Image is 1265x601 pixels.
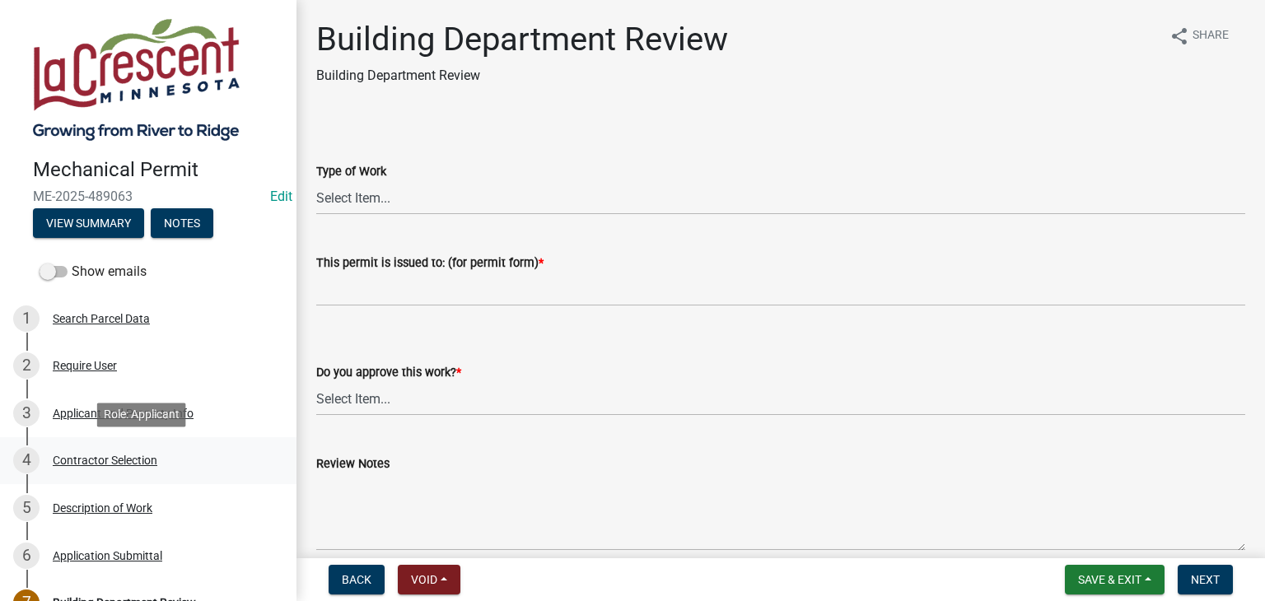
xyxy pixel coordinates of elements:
p: Building Department Review [316,66,728,86]
div: Search Parcel Data [53,313,150,324]
button: View Summary [33,208,144,238]
label: This permit is issued to: (for permit form) [316,258,544,269]
button: Notes [151,208,213,238]
span: Void [411,573,437,586]
div: Require User [53,360,117,371]
div: Applicant and Property Info [53,408,194,419]
div: 5 [13,495,40,521]
i: share [1169,26,1189,46]
div: Application Submittal [53,550,162,561]
div: Description of Work [53,502,152,514]
h4: Mechanical Permit [33,158,283,182]
div: Contractor Selection [53,454,157,466]
span: Save & Exit [1078,573,1141,586]
span: Back [342,573,371,586]
img: City of La Crescent, Minnesota [33,17,240,141]
label: Do you approve this work? [316,367,461,379]
div: Role: Applicant [97,403,186,426]
wm-modal-confirm: Edit Application Number [270,189,292,204]
label: Type of Work [316,166,386,178]
label: Show emails [40,262,147,282]
span: Share [1193,26,1229,46]
div: 6 [13,543,40,569]
wm-modal-confirm: Notes [151,217,213,231]
div: 2 [13,352,40,379]
div: 3 [13,400,40,426]
wm-modal-confirm: Summary [33,217,144,231]
h1: Building Department Review [316,20,728,59]
button: Void [398,565,460,594]
label: Review Notes [316,459,390,470]
a: Edit [270,189,292,204]
button: Save & Exit [1065,565,1165,594]
button: Back [329,565,385,594]
div: 1 [13,305,40,332]
span: ME-2025-489063 [33,189,264,204]
div: 4 [13,447,40,473]
span: Next [1191,573,1220,586]
button: Next [1178,565,1233,594]
button: shareShare [1156,20,1242,52]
